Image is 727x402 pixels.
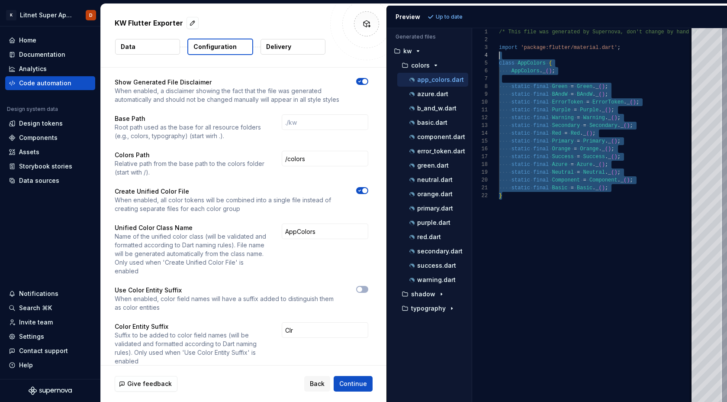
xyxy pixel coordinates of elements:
[5,145,95,159] a: Assets
[397,204,468,213] button: primary.dart
[397,246,468,256] button: secondary.dart
[19,361,33,370] div: Help
[19,36,36,45] div: Home
[580,146,598,152] span: Orange
[608,169,611,175] span: _
[394,289,468,299] button: shadow
[592,185,595,191] span: .
[617,115,620,121] span: ;
[5,330,95,344] a: Settings
[310,379,325,388] span: Back
[617,45,620,51] span: ;
[577,185,592,191] span: Basic
[511,169,530,175] span: static
[533,115,549,121] span: final
[592,130,595,136] span: ;
[552,169,573,175] span: Neutral
[411,305,446,312] p: typography
[570,130,580,136] span: Red
[397,161,468,170] button: green.dart
[282,322,368,338] input: Clr
[19,304,52,312] div: Search ⌘K
[29,386,72,395] a: Supernova Logo
[592,162,595,168] span: .
[552,185,567,191] span: Basic
[577,169,580,175] span: =
[417,133,465,140] p: component.dart
[472,91,488,98] div: 9
[5,131,95,145] a: Components
[577,138,580,144] span: =
[533,123,549,129] span: final
[115,232,266,276] p: Name of the unified color class (will be validated and formatted according to Dart naming rules)....
[605,115,608,121] span: .
[19,289,58,298] div: Notifications
[193,42,237,51] p: Configuration
[411,62,430,69] p: colors
[617,177,620,183] span: .
[472,59,488,67] div: 5
[511,123,530,129] span: static
[472,106,488,114] div: 11
[583,154,605,160] span: Success
[533,185,549,191] span: final
[624,123,627,129] span: (
[605,107,608,113] span: (
[19,347,68,355] div: Contact support
[266,42,291,51] p: Delivery
[586,99,589,105] span: =
[605,169,608,175] span: .
[2,6,99,24] button: KLitnet Super App 2.0.D
[624,177,627,183] span: (
[552,68,555,74] span: ;
[394,304,468,313] button: typography
[472,192,488,200] div: 22
[115,39,180,55] button: Data
[533,99,549,105] span: final
[417,162,449,169] p: green.dart
[282,114,368,130] input: ./kw
[472,44,488,52] div: 3
[115,322,266,331] p: Color Entity Suffix
[19,332,44,341] div: Settings
[511,162,530,168] span: static
[539,68,542,74] span: .
[627,99,630,105] span: _
[549,60,552,66] span: {
[605,154,608,160] span: .
[19,133,58,142] div: Components
[5,76,95,90] a: Code automation
[397,75,468,84] button: app_colors.dart
[5,315,95,329] a: Invite team
[397,261,468,270] button: success.dart
[115,123,266,140] p: Root path used as the base for all resource folders (e.g., colors, typography) (start wirh .).
[630,177,633,183] span: ;
[614,138,617,144] span: )
[417,233,441,240] p: red.dart
[417,148,465,155] p: error_token.dart
[115,114,266,123] p: Base Path
[397,89,468,99] button: azure.dart
[499,29,655,35] span: /* This file was generated by Supernova, don't cha
[598,185,602,191] span: (
[6,10,16,20] div: K
[472,36,488,44] div: 2
[608,107,611,113] span: )
[611,115,614,121] span: (
[608,138,611,144] span: _
[472,161,488,169] div: 18
[511,138,530,144] span: static
[533,169,549,175] span: final
[472,169,488,176] div: 19
[397,189,468,199] button: orange.dart
[602,91,605,97] span: )
[602,162,605,168] span: )
[533,162,549,168] span: final
[518,60,546,66] span: AppColors
[602,185,605,191] span: )
[630,99,633,105] span: (
[602,84,605,90] span: )
[499,60,515,66] span: class
[472,153,488,161] div: 17
[627,123,630,129] span: )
